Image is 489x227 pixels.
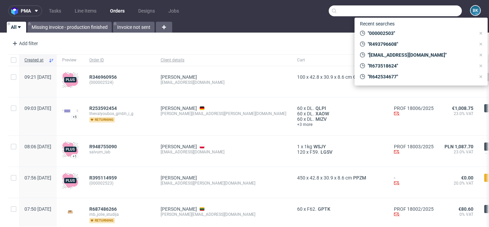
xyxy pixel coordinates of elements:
[89,181,150,186] span: (000002523)
[24,57,46,63] span: Created at
[62,172,78,189] img: plus-icon.676465ae8f3a83198b3f.png
[28,22,112,33] a: Missing invoice - production finished
[7,22,26,33] a: All
[445,149,473,155] span: 23.0% VAT
[89,74,117,80] span: R346960956
[89,175,118,181] a: R395114959
[394,206,434,212] a: PROF 18002/2025
[62,57,78,63] span: Preview
[161,181,286,186] div: [EMAIL_ADDRESS][PERSON_NAME][DOMAIN_NAME]
[89,74,118,80] a: R346960956
[297,149,305,155] span: 120
[71,5,101,16] a: Line Items
[445,212,473,217] span: 0% VAT
[24,175,51,181] span: 07:56 [DATE]
[24,74,51,80] span: 09:21 [DATE]
[307,106,314,111] span: DL.
[316,206,332,212] a: GPTK
[304,144,312,149] span: 1kg
[89,117,115,122] span: returning
[89,80,150,85] span: (000002524)
[297,111,383,116] div: x
[471,6,480,15] figcaption: BK
[161,206,197,212] a: [PERSON_NAME]
[319,149,334,155] a: LGSV
[8,5,42,16] button: pma
[161,149,286,155] div: [EMAIL_ADDRESS][DOMAIN_NAME]
[297,106,383,111] div: x
[394,175,434,187] div: -
[461,175,473,181] span: €0.00
[45,5,65,16] a: Tasks
[297,122,383,127] a: +3 more
[445,111,473,116] span: 23.0% VAT
[297,175,305,181] span: 450
[24,206,51,212] span: 07:50 [DATE]
[89,144,118,149] a: R948755090
[89,206,117,212] span: R687486266
[161,74,197,80] a: [PERSON_NAME]
[297,175,383,181] div: x
[161,106,197,111] a: [PERSON_NAME]
[458,206,473,212] span: €80.60
[352,74,367,80] a: QTOZ
[164,5,183,16] a: Jobs
[314,106,327,111] a: QLPI
[445,144,473,149] span: PLN 1,087.70
[314,116,328,122] a: MIZV
[365,73,475,80] span: "R642534677"
[297,111,303,116] span: 60
[297,116,383,122] div: x
[11,7,21,15] img: logo
[89,111,150,116] span: thevalyoubox_gmbh_i_g
[161,212,286,217] div: [PERSON_NAME][EMAIL_ADDRESS][DOMAIN_NAME]
[297,206,303,212] span: 60
[365,62,475,69] span: "R673518624"
[89,212,150,217] span: mb_jolie_studija
[62,72,78,88] img: plus-icon.676465ae8f3a83198b3f.png
[394,106,434,111] a: PROF 18006/2025
[394,144,434,149] a: PROF 18003/2025
[297,144,383,149] div: x
[161,57,286,63] span: Client details
[89,149,150,155] span: salvum_lab
[310,74,352,80] span: 42.8 x 30.9 x 8.6 cm
[161,144,197,149] a: [PERSON_NAME]
[314,111,330,116] a: XAOW
[365,52,475,58] span: "[EMAIL_ADDRESS][DOMAIN_NAME]"
[297,149,383,155] div: x
[62,207,78,216] img: version_two_editor_design
[62,109,78,113] img: version_two_editor_design.png
[21,8,31,13] span: pma
[312,144,327,149] a: WSJY
[73,154,77,158] div: +1
[113,22,155,33] a: Invoice not sent
[452,106,473,111] span: €1,008.75
[297,206,383,212] div: x
[445,181,473,186] span: 20.0% VAT
[297,106,303,111] span: 60
[365,30,475,37] span: "000002503"
[161,111,286,116] div: [PERSON_NAME][EMAIL_ADDRESS][PERSON_NAME][DOMAIN_NAME]
[89,106,118,111] a: R253592454
[297,57,383,63] span: Cart
[62,141,78,157] img: plus-icon.676465ae8f3a83198b3f.png
[89,57,150,63] span: Order ID
[297,74,383,80] div: x
[307,116,314,122] span: DL.
[89,106,117,111] span: R253592454
[161,175,197,181] a: [PERSON_NAME]
[89,218,115,223] span: returning
[89,175,117,181] span: R395114959
[307,111,314,116] span: DL.
[352,175,367,181] a: PPZM
[73,115,77,119] div: +5
[24,144,51,149] span: 08:06 [DATE]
